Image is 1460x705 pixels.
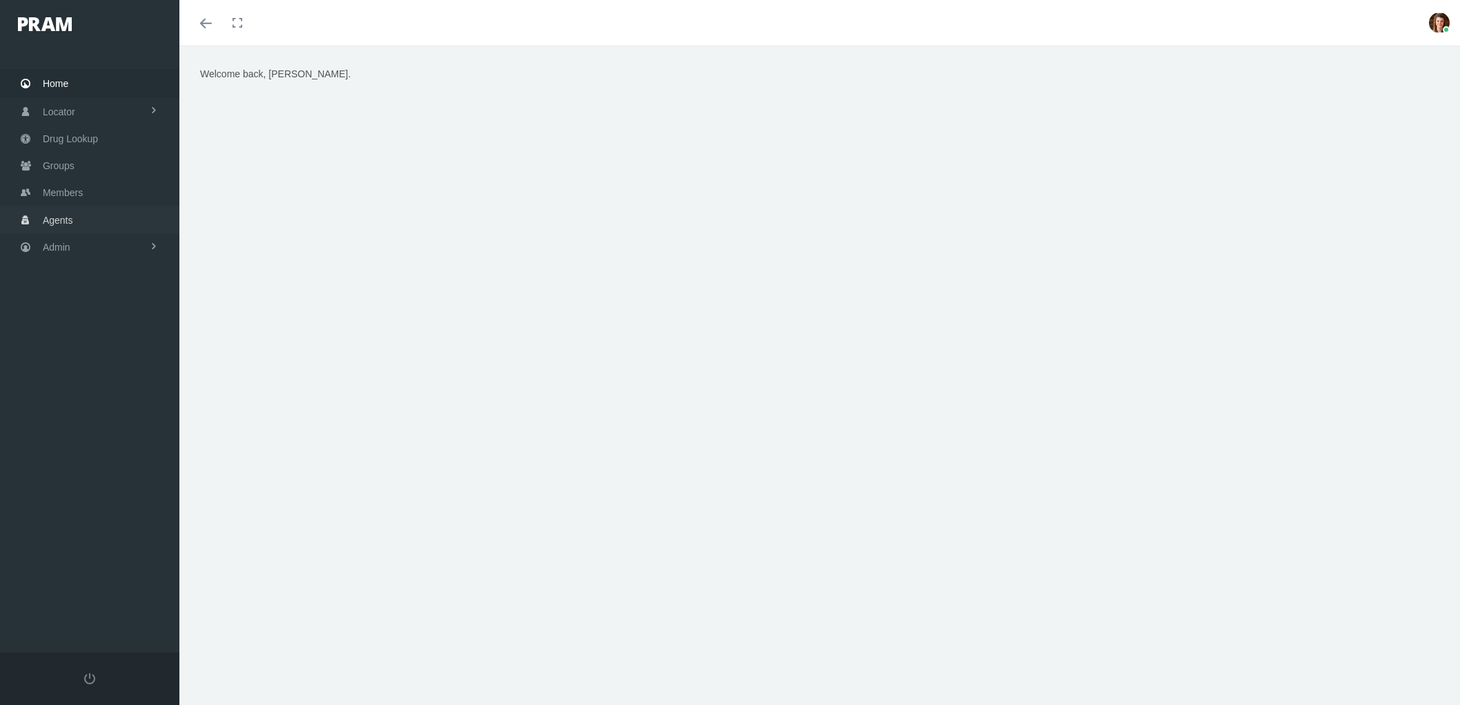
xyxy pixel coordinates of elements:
[43,153,75,179] span: Groups
[1429,12,1450,33] img: S_Profile_Picture_677.PNG
[43,207,73,233] span: Agents
[43,234,70,260] span: Admin
[43,99,75,125] span: Locator
[18,17,72,31] img: PRAM_20_x_78.png
[200,68,351,79] span: Welcome back, [PERSON_NAME].
[43,70,68,97] span: Home
[43,180,83,206] span: Members
[43,126,98,152] span: Drug Lookup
